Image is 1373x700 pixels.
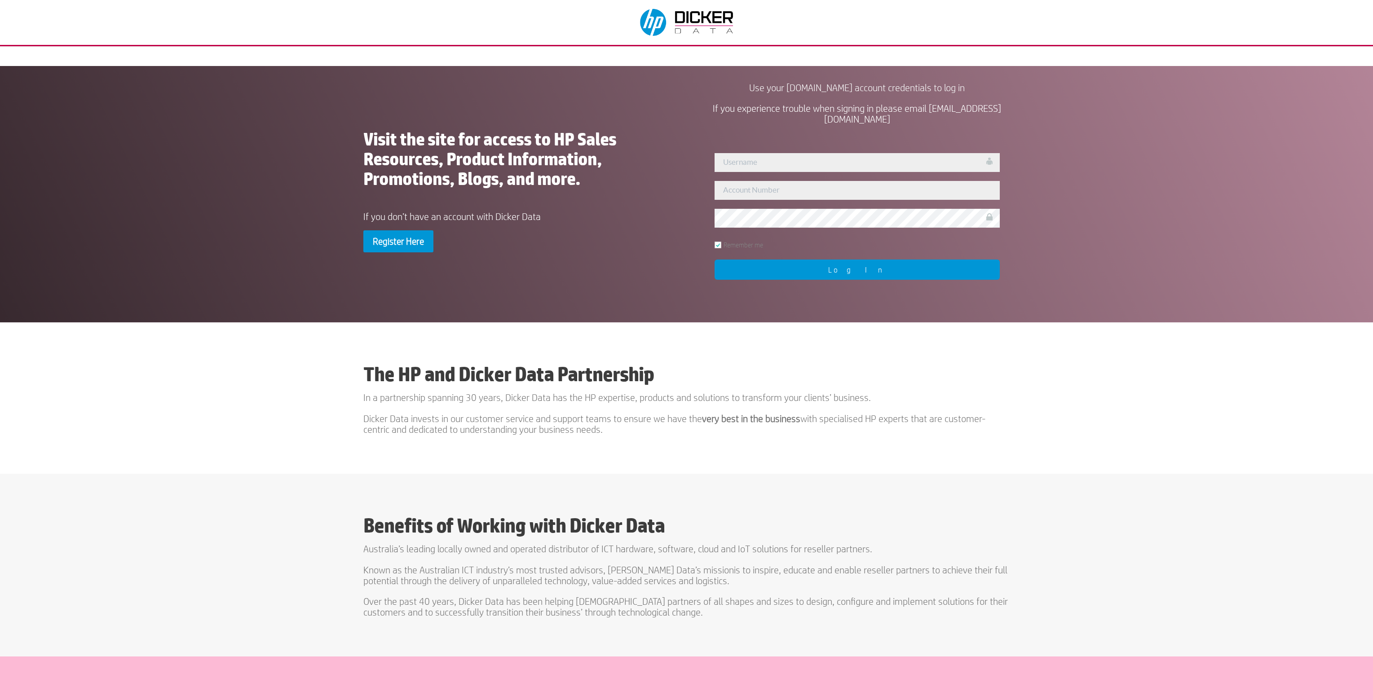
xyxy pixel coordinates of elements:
span: Australia’s leading locally owned and operated distributor of ICT hardware, software, cloud and I... [363,543,872,554]
span: In a partnership spanning 30 years, Dicker Data has the HP expertise, products and solutions to t... [363,392,871,403]
input: Log In [715,260,999,280]
span: Known as the Australian ICT industry’s most trusted advisors, [PERSON_NAME] Data’s mission [363,564,734,575]
span: If you don’t have an account with Dicker Data [363,211,541,222]
a: Register Here [363,230,433,252]
span: is to inspire, educate and enable reseller partners to achieve their full potential through the d... [363,564,1007,586]
b: The HP and Dicker Data Partnership [363,362,654,386]
span: Over the past 40 years, Dicker Data has been helping [DEMOGRAPHIC_DATA] partners of all shapes an... [363,596,1008,617]
span: Dicker Data invests in our customer service and support teams to ensure we have the [363,413,702,424]
input: Account Number [715,181,999,200]
span: Use your [DOMAIN_NAME] account credentials to log in [749,82,965,93]
h1: Visit the site for access to HP Sales Resources, Product Information, Promotions, Blogs, and more. [363,129,669,193]
input: Username [715,153,999,172]
b: very best in the business [702,413,800,424]
span: If you experience trouble when signing in please email [EMAIL_ADDRESS][DOMAIN_NAME] [713,103,1001,124]
label: Remember me [715,242,763,248]
b: Benefits of Working with Dicker Data [363,514,665,537]
img: Dicker Data & HP [635,4,741,40]
span: with specialised HP experts that are customer-centric and dedicated to understanding your busines... [363,413,985,435]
